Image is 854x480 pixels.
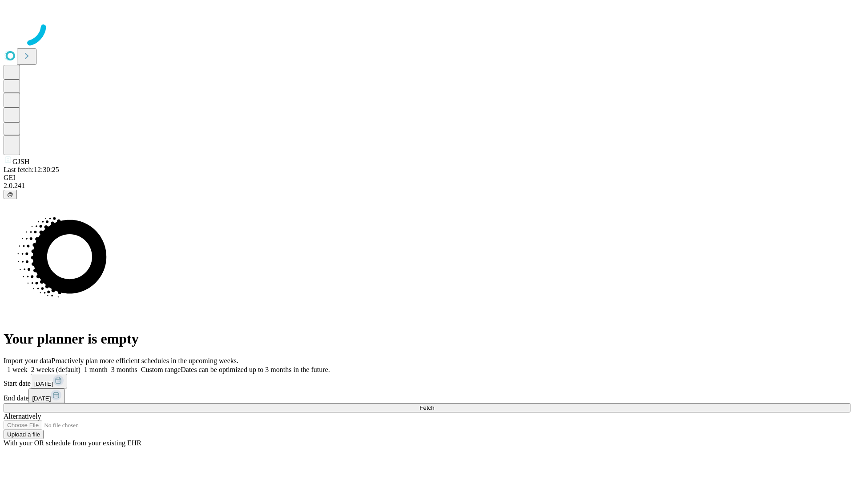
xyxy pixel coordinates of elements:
[28,388,65,403] button: [DATE]
[12,158,29,165] span: GJSH
[4,174,850,182] div: GEI
[419,404,434,411] span: Fetch
[4,182,850,190] div: 2.0.241
[4,190,17,199] button: @
[4,388,850,403] div: End date
[4,412,41,420] span: Alternatively
[4,166,59,173] span: Last fetch: 12:30:25
[4,357,52,364] span: Import your data
[84,366,108,373] span: 1 month
[4,403,850,412] button: Fetch
[4,374,850,388] div: Start date
[34,380,53,387] span: [DATE]
[4,430,44,439] button: Upload a file
[181,366,330,373] span: Dates can be optimized up to 3 months in the future.
[4,439,141,447] span: With your OR schedule from your existing EHR
[52,357,238,364] span: Proactively plan more efficient schedules in the upcoming weeks.
[141,366,181,373] span: Custom range
[31,366,81,373] span: 2 weeks (default)
[31,374,67,388] button: [DATE]
[32,395,51,402] span: [DATE]
[4,331,850,347] h1: Your planner is empty
[7,366,28,373] span: 1 week
[7,191,13,198] span: @
[111,366,137,373] span: 3 months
